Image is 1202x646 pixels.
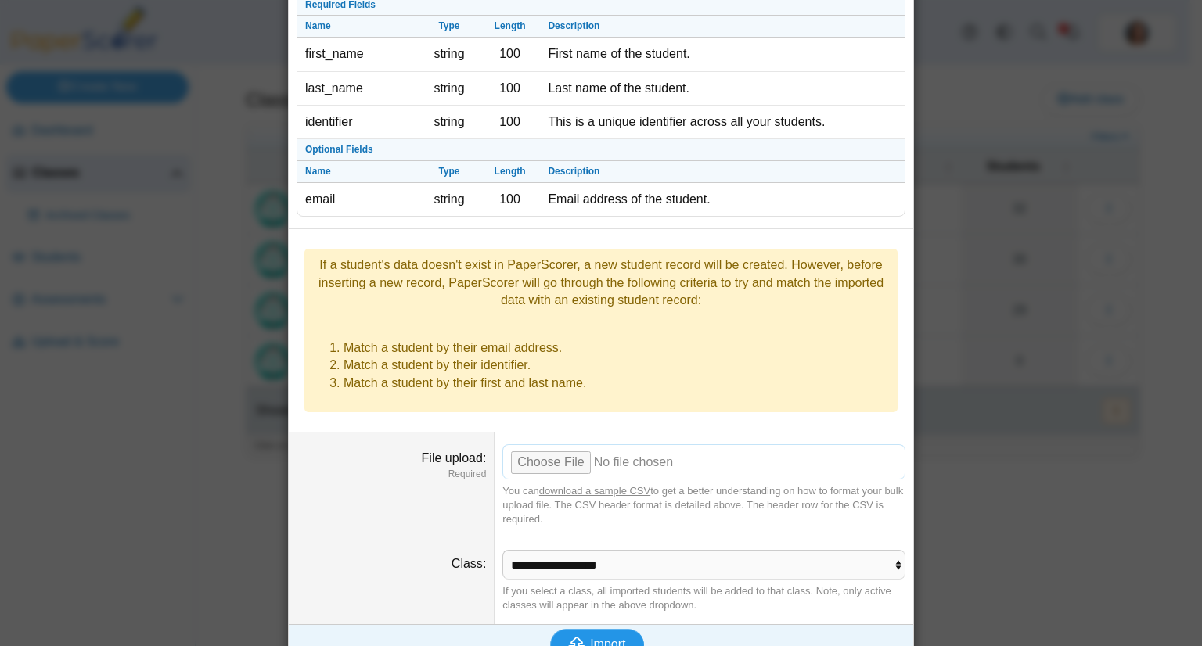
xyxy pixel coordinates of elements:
li: Match a student by their email address. [344,339,890,357]
td: Last name of the student. [540,72,905,106]
th: Type [419,16,480,38]
td: First name of the student. [540,38,905,71]
td: email [297,183,419,216]
td: last_name [297,72,419,106]
td: 100 [480,38,541,71]
th: Description [540,161,905,183]
th: Length [480,16,541,38]
div: If you select a class, all imported students will be added to that class. Note, only active class... [502,584,905,612]
th: Optional Fields [297,139,905,161]
td: string [419,106,480,139]
li: Match a student by their first and last name. [344,375,890,392]
li: Match a student by their identifier. [344,357,890,374]
td: 100 [480,183,541,216]
td: string [419,72,480,106]
th: Type [419,161,480,183]
label: File upload [422,451,487,465]
td: This is a unique identifier across all your students. [540,106,905,139]
td: 100 [480,72,541,106]
th: Length [480,161,541,183]
div: If a student's data doesn't exist in PaperScorer, a new student record will be created. However, ... [312,257,890,309]
td: identifier [297,106,419,139]
td: string [419,183,480,216]
label: Class [452,557,486,570]
th: Name [297,16,419,38]
td: 100 [480,106,541,139]
dfn: Required [297,468,486,481]
td: Email address of the student. [540,183,905,216]
th: Description [540,16,905,38]
td: first_name [297,38,419,71]
td: string [419,38,480,71]
a: download a sample CSV [539,485,650,497]
div: You can to get a better understanding on how to format your bulk upload file. The CSV header form... [502,484,905,527]
th: Name [297,161,419,183]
